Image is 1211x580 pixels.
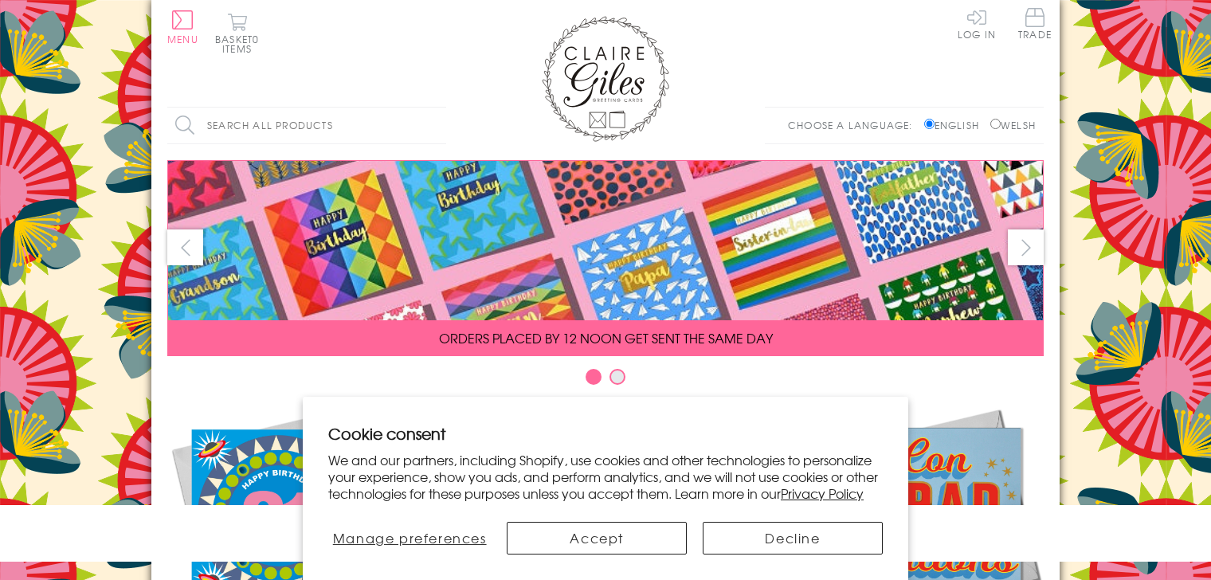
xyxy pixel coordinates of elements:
[788,118,921,132] p: Choose a language:
[542,16,669,142] img: Claire Giles Greetings Cards
[781,484,864,503] a: Privacy Policy
[167,229,203,265] button: prev
[1008,229,1044,265] button: next
[507,522,687,555] button: Accept
[586,369,602,385] button: Carousel Page 1 (Current Slide)
[924,118,987,132] label: English
[328,422,883,445] h2: Cookie consent
[924,119,935,129] input: English
[958,8,996,39] a: Log In
[328,522,491,555] button: Manage preferences
[990,118,1036,132] label: Welsh
[1018,8,1052,39] span: Trade
[167,32,198,46] span: Menu
[167,108,446,143] input: Search all products
[439,328,773,347] span: ORDERS PLACED BY 12 NOON GET SENT THE SAME DAY
[609,369,625,385] button: Carousel Page 2
[167,10,198,44] button: Menu
[333,528,487,547] span: Manage preferences
[430,108,446,143] input: Search
[167,368,1044,393] div: Carousel Pagination
[215,13,259,53] button: Basket0 items
[1018,8,1052,42] a: Trade
[328,452,883,501] p: We and our partners, including Shopify, use cookies and other technologies to personalize your ex...
[222,32,259,56] span: 0 items
[990,119,1001,129] input: Welsh
[703,522,883,555] button: Decline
